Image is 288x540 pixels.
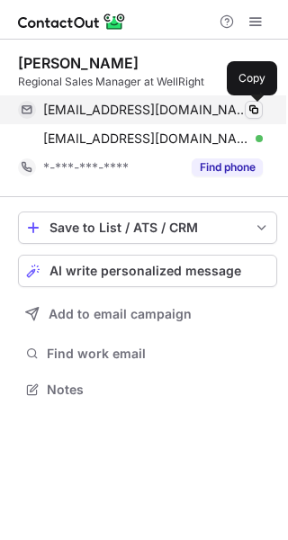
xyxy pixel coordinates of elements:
[18,211,277,244] button: save-profile-one-click
[18,298,277,330] button: Add to email campaign
[192,158,263,176] button: Reveal Button
[47,346,270,362] span: Find work email
[18,11,126,32] img: ContactOut v5.3.10
[43,130,249,147] span: [EMAIL_ADDRESS][DOMAIN_NAME]
[49,307,192,321] span: Add to email campaign
[18,255,277,287] button: AI write personalized message
[18,341,277,366] button: Find work email
[18,377,277,402] button: Notes
[18,54,139,72] div: [PERSON_NAME]
[47,382,270,398] span: Notes
[49,220,246,235] div: Save to List / ATS / CRM
[18,74,277,90] div: Regional Sales Manager at WellRight
[49,264,241,278] span: AI write personalized message
[43,102,249,118] span: [EMAIL_ADDRESS][DOMAIN_NAME]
